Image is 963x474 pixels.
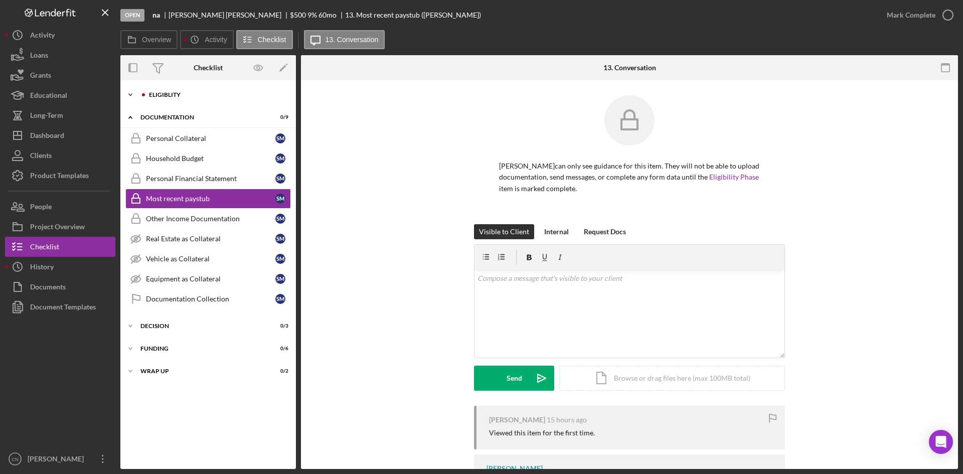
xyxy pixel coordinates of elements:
[507,366,522,391] div: Send
[146,134,275,142] div: Personal Collateral
[30,217,85,239] div: Project Overview
[12,456,19,462] text: CN
[140,323,263,329] div: Decision
[5,145,115,166] button: Clients
[544,224,569,239] div: Internal
[275,274,285,284] div: S M
[5,45,115,65] button: Loans
[275,254,285,264] div: S M
[345,11,481,19] div: 13. Most recent paystub ([PERSON_NAME])
[584,224,626,239] div: Request Docs
[125,289,291,309] a: Documentation CollectionSM
[152,11,160,19] b: na
[125,209,291,229] a: Other Income DocumentationSM
[275,194,285,204] div: S M
[318,11,337,19] div: 60 mo
[30,145,52,168] div: Clients
[5,125,115,145] button: Dashboard
[180,30,233,49] button: Activity
[146,275,275,283] div: Equipment as Collateral
[275,133,285,143] div: S M
[30,105,63,128] div: Long-Term
[30,257,54,279] div: History
[146,215,275,223] div: Other Income Documentation
[146,154,275,163] div: Household Budget
[270,323,288,329] div: 0 / 3
[236,30,293,49] button: Checklist
[275,214,285,224] div: S M
[539,224,574,239] button: Internal
[125,229,291,249] a: Real Estate as CollateralSM
[125,249,291,269] a: Vehicle as CollateralSM
[5,166,115,186] button: Product Templates
[275,153,285,164] div: S M
[30,197,52,219] div: People
[5,297,115,317] button: Document Templates
[169,11,290,19] div: [PERSON_NAME] [PERSON_NAME]
[146,295,275,303] div: Documentation Collection
[709,173,759,181] a: Eligibility Phase
[146,255,275,263] div: Vehicle as Collateral
[877,5,958,25] button: Mark Complete
[579,224,631,239] button: Request Docs
[30,277,66,299] div: Documents
[275,294,285,304] div: S M
[887,5,935,25] div: Mark Complete
[30,45,48,68] div: Loans
[474,366,554,391] button: Send
[30,85,67,108] div: Educational
[275,174,285,184] div: S M
[258,36,286,44] label: Checklist
[125,148,291,169] a: Household BudgetSM
[5,85,115,105] button: Educational
[30,125,64,148] div: Dashboard
[487,464,543,472] div: [PERSON_NAME]
[5,237,115,257] button: Checklist
[194,64,223,72] div: Checklist
[5,197,115,217] button: People
[205,36,227,44] label: Activity
[30,65,51,88] div: Grants
[125,128,291,148] a: Personal CollateralSM
[5,277,115,297] button: Documents
[140,114,263,120] div: Documentation
[5,449,115,469] button: CN[PERSON_NAME]
[474,224,534,239] button: Visible to Client
[5,105,115,125] button: Long-Term
[270,114,288,120] div: 0 / 9
[30,297,96,320] div: Document Templates
[290,11,306,19] span: $500
[929,430,953,454] div: Open Intercom Messenger
[270,368,288,374] div: 0 / 2
[270,346,288,352] div: 0 / 6
[275,234,285,244] div: S M
[5,217,115,237] button: Project Overview
[5,257,115,277] button: History
[5,65,115,85] button: Grants
[125,269,291,289] a: Equipment as CollateralSM
[489,416,545,424] div: [PERSON_NAME]
[140,346,263,352] div: Funding
[125,189,291,209] a: Most recent paystubSM
[603,64,656,72] div: 13. Conversation
[125,169,291,189] a: Personal Financial StatementSM
[30,237,59,259] div: Checklist
[489,429,595,437] div: Viewed this item for the first time.
[547,416,587,424] time: 2025-09-23 21:54
[5,25,115,45] button: Activity
[479,224,529,239] div: Visible to Client
[304,30,385,49] button: 13. Conversation
[30,166,89,188] div: Product Templates
[140,368,263,374] div: Wrap up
